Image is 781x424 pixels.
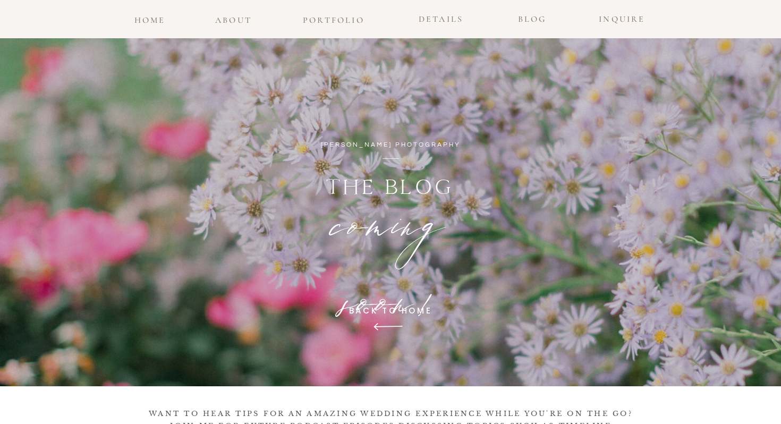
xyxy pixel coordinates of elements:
p: coming soon! [278,191,502,226]
a: BACK TO HOME [346,303,435,312]
a: INQUIRE [595,12,649,21]
a: about [213,13,254,27]
a: details [413,12,469,27]
h1: [PERSON_NAME] photography [304,139,477,151]
a: home [132,13,167,22]
a: portfolio [300,13,368,22]
h1: THE BLOG [191,170,590,214]
a: blog [515,12,549,21]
